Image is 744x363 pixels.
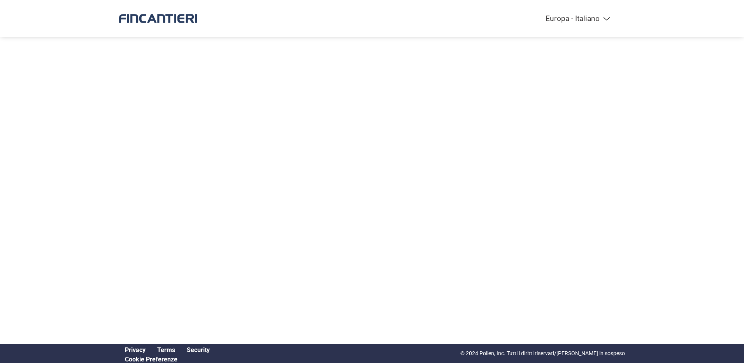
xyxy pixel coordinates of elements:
img: Fincantieri [119,8,197,29]
p: © 2024 Pollen, Inc. Tutti i diritti riservati/[PERSON_NAME] in sospeso [460,349,625,358]
a: Privacy [125,346,146,354]
a: Cookie Preferences, opens a dedicated popup modal window [125,356,177,363]
a: Security [187,346,210,354]
div: Open Cookie Preferences Modal [119,356,216,363]
a: Terms [157,346,175,354]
